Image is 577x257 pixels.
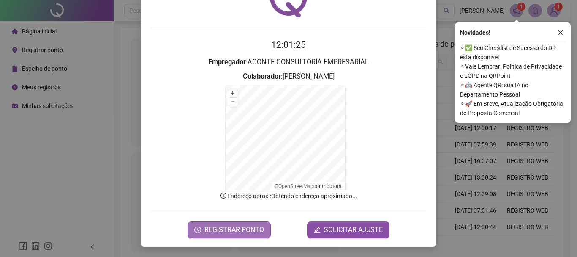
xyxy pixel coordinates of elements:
button: REGISTRAR PONTO [188,221,271,238]
span: info-circle [220,192,227,199]
li: © contributors. [275,183,343,189]
a: OpenStreetMap [278,183,313,189]
button: + [229,89,237,97]
strong: Colaborador [243,72,281,80]
span: ⚬ Vale Lembrar: Política de Privacidade e LGPD na QRPoint [460,62,566,80]
button: editSOLICITAR AJUSTE [307,221,389,238]
span: Novidades ! [460,28,490,37]
span: ⚬ 🚀 Em Breve, Atualização Obrigatória de Proposta Comercial [460,99,566,118]
span: edit [314,227,321,233]
span: ⚬ 🤖 Agente QR: sua IA no Departamento Pessoal [460,80,566,99]
p: Endereço aprox. : Obtendo endereço aproximado... [151,191,426,201]
button: – [229,98,237,106]
strong: Empregador [208,58,246,66]
span: ⚬ ✅ Seu Checklist de Sucesso do DP está disponível [460,43,566,62]
span: REGISTRAR PONTO [204,225,264,235]
h3: : ACONTE CONSULTORIA EMPRESARIAL [151,57,426,68]
h3: : [PERSON_NAME] [151,71,426,82]
span: close [558,30,563,36]
span: SOLICITAR AJUSTE [324,225,383,235]
span: clock-circle [194,227,201,233]
time: 12:01:25 [271,40,306,50]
